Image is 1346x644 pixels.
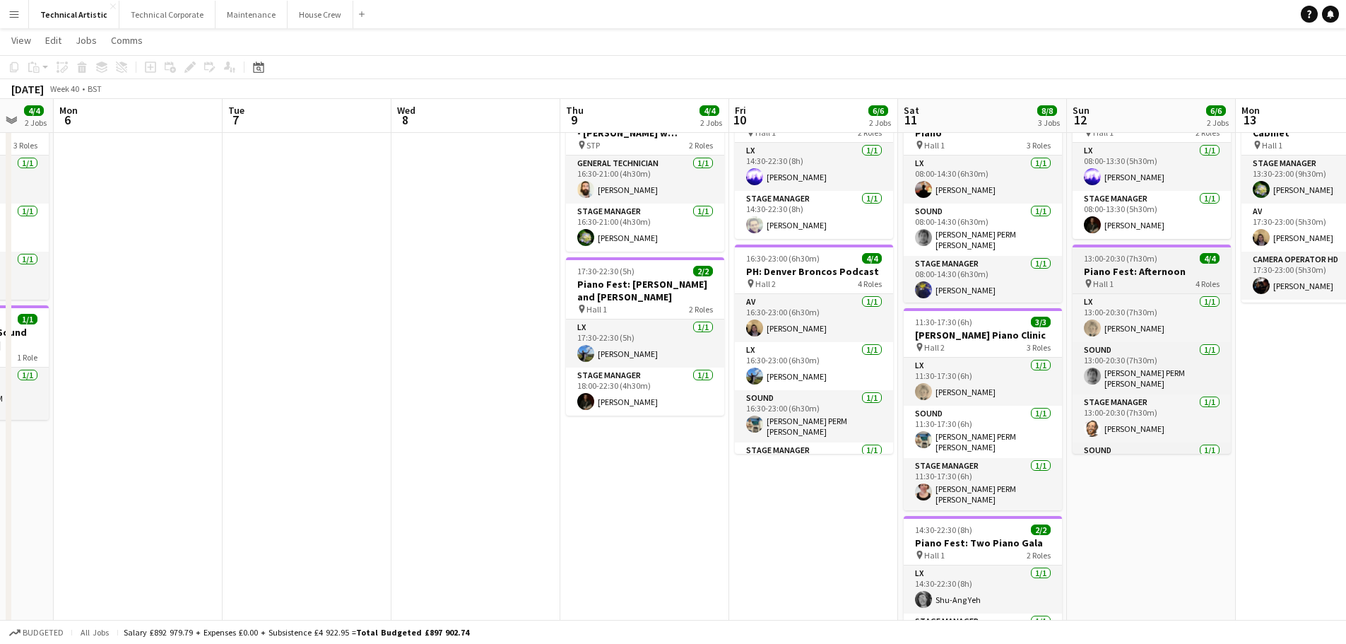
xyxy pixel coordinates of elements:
app-card-role: LX1/113:00-20:30 (7h30m)[PERSON_NAME] [1073,294,1231,342]
app-card-role: Stage Manager1/114:30-22:30 (8h)[PERSON_NAME] [735,191,893,239]
div: Salary £892 979.79 + Expenses £0.00 + Subsistence £4 922.95 = [124,627,469,638]
div: 2 Jobs [869,117,891,128]
span: Comms [111,34,143,47]
span: Hall 1 [586,304,607,315]
app-card-role: Stage Manager1/113:00-20:30 (7h30m)[PERSON_NAME] [1073,394,1231,443]
span: Hall 1 [1262,140,1282,151]
app-job-card: 17:30-22:30 (5h)2/2Piano Fest: [PERSON_NAME] and [PERSON_NAME] Hall 12 RolesLX1/117:30-22:30 (5h)... [566,257,724,416]
div: 2 Jobs [700,117,722,128]
span: 3/3 [1031,317,1051,327]
span: 4/4 [1200,253,1220,264]
span: Hall 2 [755,279,776,289]
app-card-role: Stage Manager1/118:00-22:30 (4h30m)[PERSON_NAME] [566,368,724,416]
h3: Piano Fest: [PERSON_NAME] and [PERSON_NAME] [566,278,724,303]
a: Jobs [70,31,102,49]
span: 4 Roles [858,279,882,289]
app-card-role: AV1/116:30-23:00 (6h30m)[PERSON_NAME] [735,294,893,342]
span: 6/6 [868,105,888,116]
app-card-role: Sound1/116:30-23:00 (6h30m)[PERSON_NAME] PERM [PERSON_NAME] [735,390,893,443]
app-card-role: Stage Manager1/1 [735,443,893,491]
span: Week 40 [47,83,82,94]
app-card-role: LX1/114:30-22:30 (8h)Shu-Ang Yeh [904,566,1062,614]
span: 2 Roles [689,140,713,151]
h3: Piano Fest: Afternoon [1073,265,1231,278]
span: 3 Roles [1027,140,1051,151]
app-job-card: 14:30-22:30 (8h)2/2Piano Fest: [PERSON_NAME] Hall 12 RolesLX1/114:30-22:30 (8h)[PERSON_NAME]Stage... [735,93,893,239]
h3: PH: Denver Broncos Podcast [735,265,893,278]
app-card-role: Sound1/111:30-17:30 (6h)[PERSON_NAME] PERM [PERSON_NAME] [904,406,1062,458]
span: 14:30-22:30 (8h) [915,525,972,535]
app-job-card: 16:30-21:00 (4h30m)2/2Piano Fest: Pre concert talk - [PERSON_NAME] w [PERSON_NAME] and [PERSON_NA... [566,93,724,252]
span: 2 Roles [1027,550,1051,561]
span: View [11,34,31,47]
span: Hall 1 [924,550,945,561]
span: 1/1 [18,314,37,324]
app-job-card: 08:00-14:30 (6h30m)3/3Piano Fest: Once Upon a Piano Hall 13 RolesLX1/108:00-14:30 (6h30m)[PERSON_... [904,93,1062,303]
span: 3 Roles [1027,342,1051,353]
span: 11:30-17:30 (6h) [915,317,972,327]
span: 1 Role [17,352,37,363]
span: 3 Roles [13,140,37,151]
span: 16:30-23:00 (6h30m) [746,253,820,264]
span: Mon [59,104,78,117]
app-job-card: 11:30-17:30 (6h)3/3[PERSON_NAME] Piano Clinic Hall 23 RolesLX1/111:30-17:30 (6h)[PERSON_NAME]Soun... [904,308,1062,510]
span: Budgeted [23,628,64,638]
button: House Crew [288,1,353,28]
span: STP [586,140,600,151]
span: Sat [904,104,919,117]
span: 13 [1239,112,1260,128]
span: 2 Roles [689,304,713,315]
app-card-role: LX1/117:30-22:30 (5h)[PERSON_NAME] [566,320,724,368]
app-card-role: Sound1/113:00-20:30 (7h30m)[PERSON_NAME] PERM [PERSON_NAME] [1073,342,1231,394]
span: Edit [45,34,61,47]
button: Budgeted [7,625,66,640]
span: 4/4 [699,105,719,116]
span: 9 [564,112,584,128]
h3: Piano Fest: Two Piano Gala [904,537,1062,549]
span: 8/8 [1037,105,1057,116]
span: Thu [566,104,584,117]
app-card-role: Sound1/108:00-14:30 (6h30m)[PERSON_NAME] PERM [PERSON_NAME] [904,204,1062,256]
span: 13:00-20:30 (7h30m) [1084,253,1157,264]
h3: [PERSON_NAME] Piano Clinic [904,329,1062,341]
span: Hall 2 [924,342,945,353]
app-card-role: General Technician1/116:30-21:00 (4h30m)[PERSON_NAME] [566,156,724,204]
app-card-role: LX1/114:30-22:30 (8h)[PERSON_NAME] [735,143,893,191]
span: 4 Roles [1196,279,1220,289]
button: Technical Artistic [29,1,119,28]
span: Hall 1 [1093,279,1114,289]
div: 2 Jobs [25,117,47,128]
span: 4/4 [862,253,882,264]
app-job-card: 13:00-20:30 (7h30m)4/4Piano Fest: Afternoon Hall 14 RolesLX1/113:00-20:30 (7h30m)[PERSON_NAME]Sou... [1073,245,1231,454]
div: 2 Jobs [1207,117,1229,128]
app-card-role: LX1/111:30-17:30 (6h)[PERSON_NAME] [904,358,1062,406]
app-card-role: Stage Manager1/116:30-21:00 (4h30m)[PERSON_NAME] [566,204,724,252]
span: Hall 1 [924,140,945,151]
span: 12 [1070,112,1090,128]
a: Edit [40,31,67,49]
div: 3 Jobs [1038,117,1060,128]
span: 17:30-22:30 (5h) [577,266,634,276]
span: Wed [397,104,415,117]
app-job-card: 08:00-13:30 (5h30m)2/2Piano Fest: [PERSON_NAME] Hall 12 RolesLX1/108:00-13:30 (5h30m)[PERSON_NAME... [1073,93,1231,239]
span: 10 [733,112,746,128]
button: Maintenance [216,1,288,28]
div: 16:30-23:00 (6h30m)4/4PH: Denver Broncos Podcast Hall 24 RolesAV1/116:30-23:00 (6h30m)[PERSON_NAM... [735,245,893,454]
span: Fri [735,104,746,117]
div: [DATE] [11,82,44,96]
span: Mon [1241,104,1260,117]
app-card-role: LX1/108:00-14:30 (6h30m)[PERSON_NAME] [904,156,1062,204]
a: View [6,31,37,49]
app-card-role: LX1/108:00-13:30 (5h30m)[PERSON_NAME] [1073,143,1231,191]
span: 2/2 [1031,525,1051,535]
app-card-role: Stage Manager1/108:00-14:30 (6h30m)[PERSON_NAME] [904,256,1062,304]
span: All jobs [78,627,112,638]
span: 11 [902,112,919,128]
app-card-role: Stage Manager1/108:00-13:30 (5h30m)[PERSON_NAME] [1073,191,1231,239]
span: 2/2 [693,266,713,276]
span: 6 [57,112,78,128]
